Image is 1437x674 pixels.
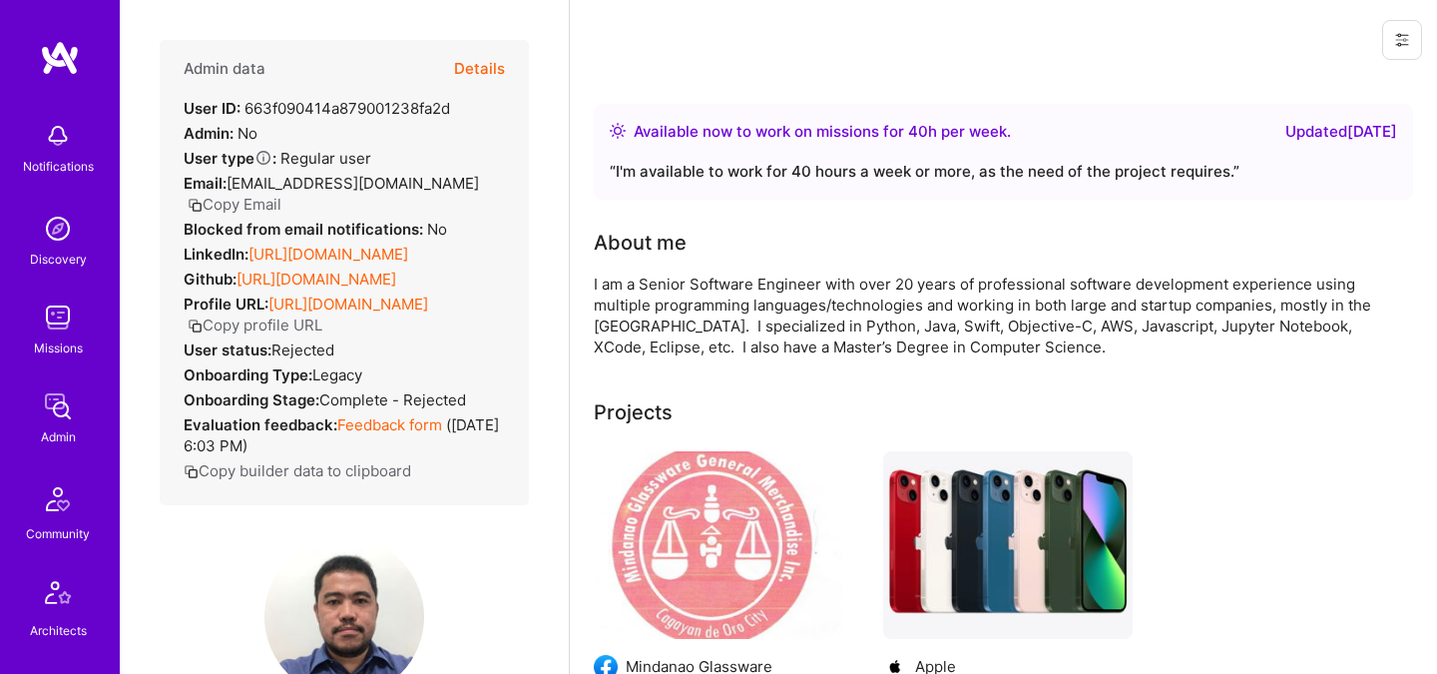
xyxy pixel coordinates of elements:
[312,365,362,384] span: legacy
[594,228,687,258] div: About me
[184,245,248,264] strong: LinkedIn:
[184,220,427,239] strong: Blocked from email notifications:
[40,40,80,76] img: logo
[248,245,408,264] a: [URL][DOMAIN_NAME]
[38,386,78,426] img: admin teamwork
[184,123,257,144] div: No
[34,475,82,523] img: Community
[908,122,928,141] span: 40
[184,174,227,193] strong: Email:
[184,460,411,481] button: Copy builder data to clipboard
[184,464,199,479] i: icon Copy
[188,315,322,336] button: Copy profile URL
[184,98,450,119] div: 663f090414a879001238fa2d
[30,249,87,270] div: Discovery
[184,124,234,143] strong: Admin:
[610,123,626,139] img: Availability
[227,174,479,193] span: [EMAIL_ADDRESS][DOMAIN_NAME]
[594,451,843,639] img: Revolutionizing Operational Efficiency for Mindanao Glassware
[184,60,265,78] h4: Admin data
[184,149,276,168] strong: User type :
[271,340,334,359] span: Rejected
[883,451,1133,639] img: Ambient Light Sensor for Apple's iPhone 13
[23,156,94,177] div: Notifications
[188,319,203,334] i: icon Copy
[41,426,76,447] div: Admin
[610,160,1397,184] div: “ I'm available to work for 40 hours a week or more, as the need of the project requires. ”
[38,116,78,156] img: bell
[268,295,428,314] a: [URL][DOMAIN_NAME]
[30,620,87,641] div: Architects
[184,295,268,314] strong: Profile URL:
[594,274,1392,357] div: I am a Senior Software Engineer with over 20 years of professional software development experienc...
[184,414,505,456] div: ( [DATE] 6:03 PM )
[34,337,83,358] div: Missions
[188,194,281,215] button: Copy Email
[184,340,271,359] strong: User status:
[184,270,237,289] strong: Github:
[38,209,78,249] img: discovery
[184,365,312,384] strong: Onboarding Type:
[184,415,337,434] strong: Evaluation feedback:
[1285,120,1397,144] div: Updated [DATE]
[184,99,240,118] strong: User ID:
[237,270,396,289] a: [URL][DOMAIN_NAME]
[184,148,371,169] div: Regular user
[319,390,466,409] span: Complete - Rejected
[634,120,1011,144] div: Available now to work on missions for h per week .
[184,219,447,240] div: No
[184,390,319,409] strong: Onboarding Stage:
[26,523,90,544] div: Community
[188,198,203,213] i: icon Copy
[34,572,82,620] img: Architects
[594,397,673,427] div: Projects
[38,298,78,337] img: teamwork
[454,40,505,98] button: Details
[254,149,272,167] i: Help
[337,415,442,434] a: Feedback form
